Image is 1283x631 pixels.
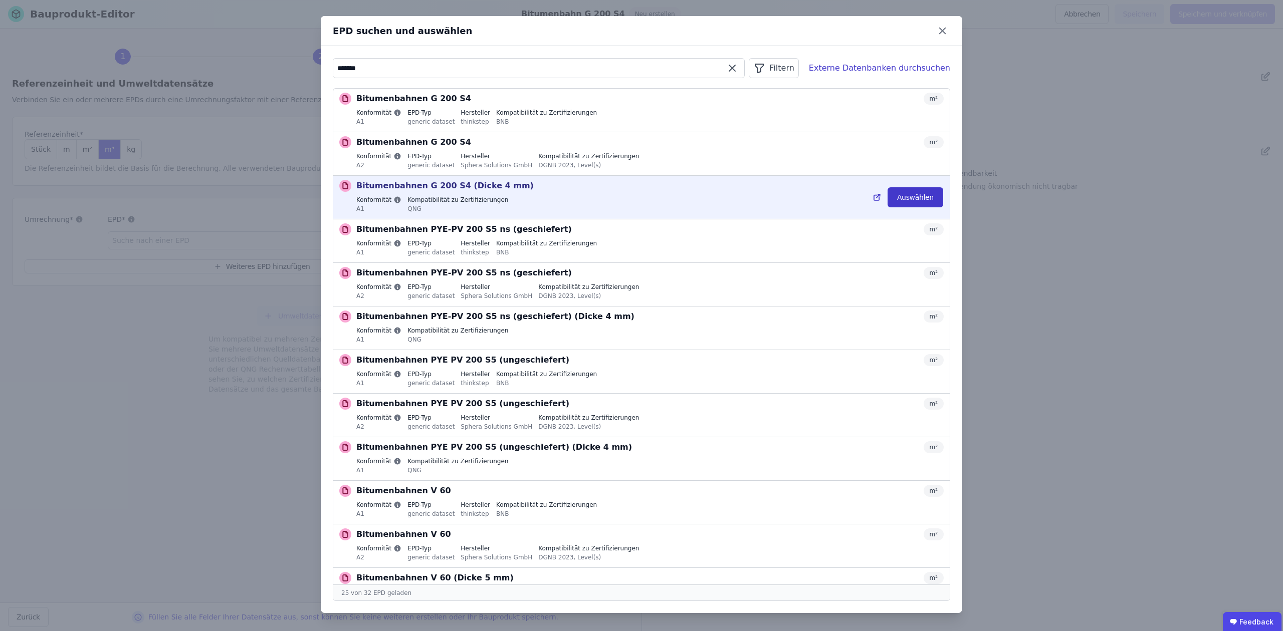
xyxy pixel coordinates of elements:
div: thinkstep [461,509,490,518]
label: EPD-Typ [407,370,455,378]
label: Konformität [356,414,401,422]
label: Kompatibilität zu Zertifizierungen [538,152,639,160]
p: Bitumenbahnen PYE PV 200 S5 (ungeschiefert) [356,354,569,366]
label: Hersteller [461,370,490,378]
div: EPD suchen und auswählen [333,24,935,38]
button: Filtern [749,58,798,78]
div: A1 [356,117,401,126]
div: A1 [356,465,401,474]
div: m² [924,267,944,279]
div: m² [924,528,944,540]
p: Bitumenbahnen PYE PV 200 S5 (ungeschiefert) [356,398,569,410]
div: generic dataset [407,291,455,300]
div: A1 [356,378,401,387]
div: Sphera Solutions GmbH [461,291,532,300]
p: Bitumenbahnen G 200 S4 (Dicke 4 mm) [356,180,534,192]
label: Kompatibilität zu Zertifizierungen [407,196,508,204]
div: A1 [356,335,401,344]
label: Kompatibilität zu Zertifizierungen [538,283,639,291]
p: Bitumenbahnen PYE-PV 200 S5 ns (geschiefert) (Dicke 4 mm) [356,310,634,323]
label: Hersteller [461,544,532,552]
div: m² [924,136,944,148]
label: Konformität [356,327,401,335]
div: BNB [496,378,597,387]
div: generic dataset [407,117,455,126]
div: m² [924,310,944,323]
label: Hersteller [461,109,490,117]
div: QNG [407,204,508,213]
div: Sphera Solutions GmbH [461,552,532,561]
label: EPD-Typ [407,414,455,422]
div: Externe Datenbanken durchsuchen [809,62,950,74]
p: Bitumenbahnen PYE PV 200 S5 (ungeschiefert) (Dicke 4 mm) [356,441,632,453]
div: DGNB 2023, Level(s) [538,552,639,561]
label: EPD-Typ [407,283,455,291]
label: EPD-Typ [407,239,455,247]
label: Kompatibilität zu Zertifizierungen [496,239,597,247]
div: A1 [356,204,401,213]
p: Bitumenbahnen G 200 S4 [356,93,471,105]
div: BNB [496,247,597,256]
div: Sphera Solutions GmbH [461,160,532,169]
div: generic dataset [407,509,455,518]
div: DGNB 2023, Level(s) [538,160,639,169]
p: Bitumenbahnen V 60 (Dicke 5 mm) [356,572,514,584]
label: Konformität [356,544,401,552]
div: DGNB 2023, Level(s) [538,291,639,300]
div: 25 von 32 EPD geladen [333,584,950,600]
div: DGNB 2023, Level(s) [538,422,639,431]
p: Bitumenbahnen G 200 S4 [356,136,471,148]
div: A2 [356,160,401,169]
div: generic dataset [407,247,455,256]
p: Bitumenbahnen V 60 [356,528,451,540]
div: BNB [496,509,597,518]
div: A2 [356,291,401,300]
div: m² [924,485,944,497]
div: thinkstep [461,117,490,126]
label: Konformität [356,283,401,291]
label: Kompatibilität zu Zertifizierungen [496,501,597,509]
div: A2 [356,552,401,561]
label: Konformität [356,457,401,465]
p: Bitumenbahnen PYE-PV 200 S5 ns (geschiefert) [356,267,572,279]
div: generic dataset [407,552,455,561]
label: Konformität [356,370,401,378]
div: QNG [407,465,508,474]
div: m² [924,398,944,410]
label: Hersteller [461,152,532,160]
label: Konformität [356,239,401,247]
p: Bitumenbahnen PYE-PV 200 S5 ns (geschiefert) [356,223,572,235]
label: Kompatibilität zu Zertifizierungen [407,327,508,335]
div: A2 [356,422,401,431]
label: Konformität [356,109,401,117]
div: thinkstep [461,247,490,256]
label: Kompatibilität zu Zertifizierungen [496,370,597,378]
div: QNG [407,335,508,344]
div: m² [924,354,944,366]
div: generic dataset [407,160,455,169]
div: BNB [496,117,597,126]
label: Kompatibilität zu Zertifizierungen [538,414,639,422]
label: EPD-Typ [407,544,455,552]
button: Auswählen [888,187,943,207]
label: Hersteller [461,414,532,422]
label: EPD-Typ [407,501,455,509]
label: EPD-Typ [407,152,455,160]
div: m² [924,441,944,453]
div: m² [924,93,944,105]
div: m² [924,223,944,235]
div: generic dataset [407,378,455,387]
div: thinkstep [461,378,490,387]
div: A1 [356,509,401,518]
p: Bitumenbahnen V 60 [356,485,451,497]
label: Hersteller [461,501,490,509]
div: generic dataset [407,422,455,431]
label: Kompatibilität zu Zertifizierungen [538,544,639,552]
label: Konformität [356,501,401,509]
div: Sphera Solutions GmbH [461,422,532,431]
label: EPD-Typ [407,109,455,117]
label: Konformität [356,152,401,160]
label: Hersteller [461,283,532,291]
div: m² [924,572,944,584]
